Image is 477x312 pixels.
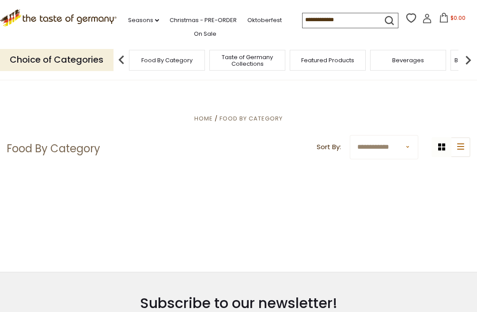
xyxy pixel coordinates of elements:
a: Home [194,114,213,123]
a: Beverages [392,57,424,64]
label: Sort By: [317,142,341,153]
a: On Sale [194,29,216,39]
a: Seasons [128,15,159,25]
button: $0.00 [434,13,471,26]
h1: Food By Category [7,142,100,155]
img: next arrow [459,51,477,69]
a: Oktoberfest [247,15,282,25]
h3: Subscribe to our newsletter! [114,294,363,312]
img: previous arrow [113,51,130,69]
a: Food By Category [220,114,283,123]
a: Featured Products [301,57,354,64]
span: $0.00 [450,14,466,22]
a: Christmas - PRE-ORDER [170,15,237,25]
a: Food By Category [141,57,193,64]
a: Taste of Germany Collections [212,54,283,67]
